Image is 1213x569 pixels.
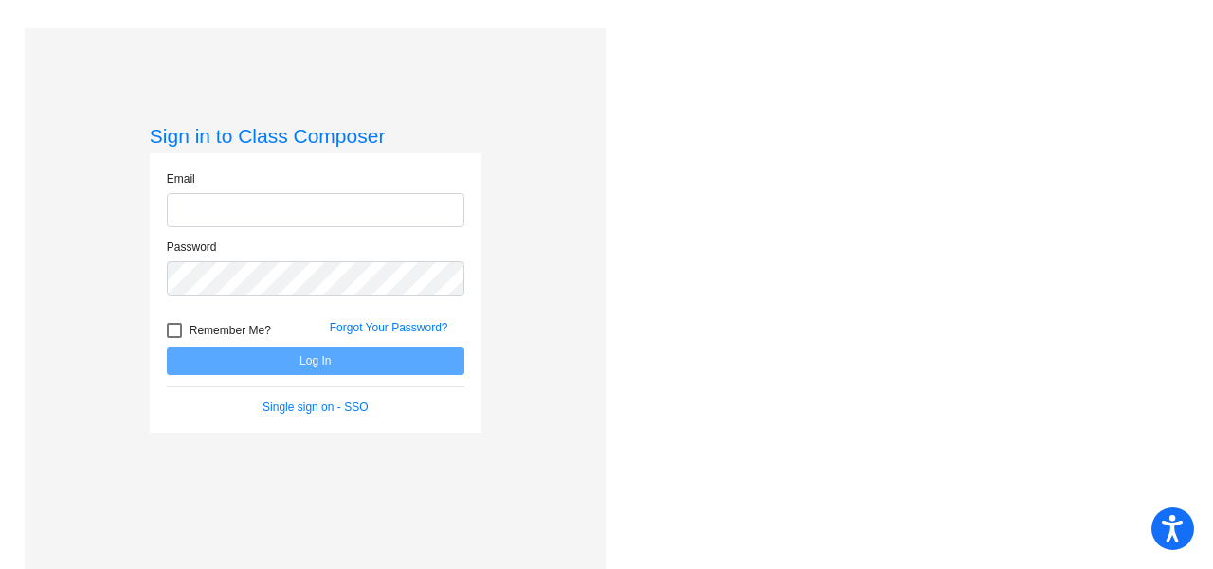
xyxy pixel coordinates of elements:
a: Forgot Your Password? [330,321,448,334]
button: Log In [167,347,464,375]
label: Email [167,170,195,187]
label: Password [167,239,217,256]
a: Single sign on - SSO [263,400,368,414]
span: Remember Me? [190,319,271,342]
h3: Sign in to Class Composer [150,124,481,148]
